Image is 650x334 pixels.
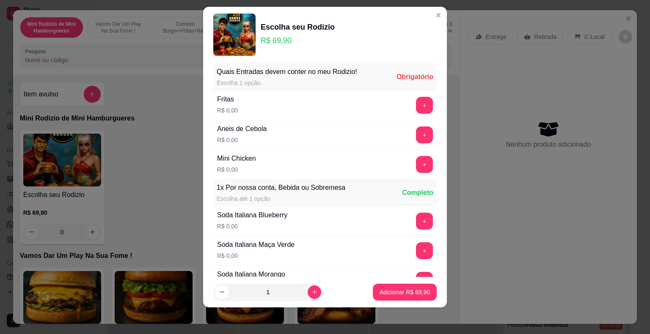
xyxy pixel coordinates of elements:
[217,165,256,174] p: R$ 0,00
[217,183,345,193] div: 1x Por nossa conta, Bebida ou Sobremesa
[416,242,433,259] button: add
[217,240,295,250] div: Soda Italiana Maça Verde
[217,67,357,77] div: Quais Entradas devem conter no meu Rodizio!
[416,272,433,289] button: add
[261,21,335,33] div: Escolha seu Rodizio
[416,213,433,230] button: add
[373,284,437,301] button: Adicionar R$ 69,90
[217,194,345,203] div: Escolha até 1 opção
[261,35,335,47] p: R$ 69,90
[217,94,238,104] div: Fritas
[217,269,285,279] div: Soda Italiana Morango
[432,8,445,22] button: Close
[217,153,256,164] div: Mini Chicken
[217,136,267,144] p: R$ 0,00
[308,285,321,299] button: increase-product-quantity
[416,156,433,173] button: add
[215,285,229,299] button: decrease-product-quantity
[380,288,430,296] p: Adicionar R$ 69,90
[217,79,357,87] div: Escolha 1 opção.
[217,124,267,134] div: Aneis de Cebola
[402,188,433,198] div: Completo
[217,252,295,260] p: R$ 0,00
[416,97,433,114] button: add
[217,222,287,230] p: R$ 0,00
[397,72,433,82] div: Obrigatório
[416,126,433,143] button: add
[217,106,238,115] p: R$ 0,00
[217,210,287,220] div: Soda Italiana Blueberry
[213,14,256,56] img: product-image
